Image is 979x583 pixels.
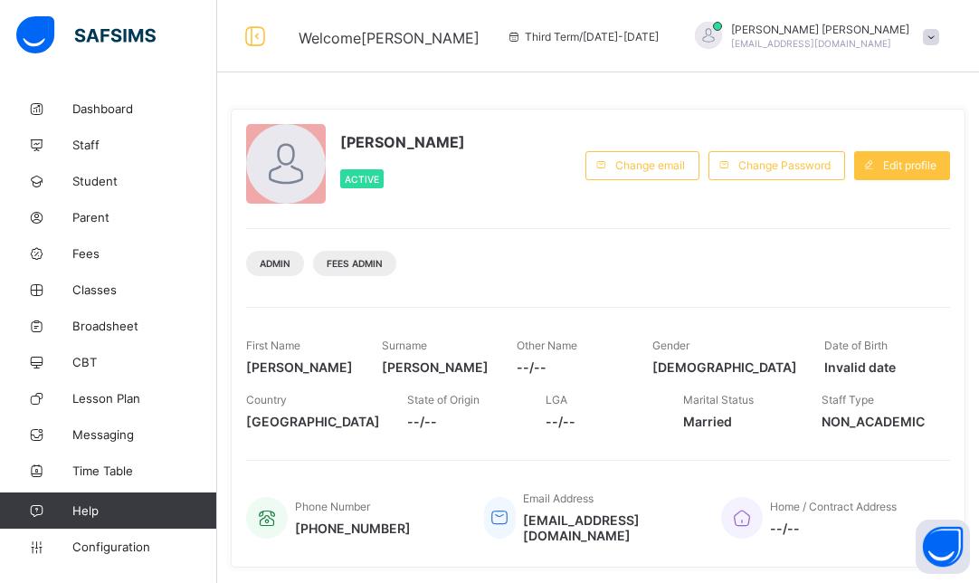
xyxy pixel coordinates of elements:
[677,22,948,52] div: SIMRAN SHARMA
[72,503,216,518] span: Help
[824,359,933,375] span: Invalid date
[916,520,970,574] button: Open asap
[72,174,217,188] span: Student
[683,414,794,429] span: Married
[770,500,897,513] span: Home / Contract Address
[546,393,567,406] span: LGA
[246,414,380,429] span: [GEOGRAPHIC_DATA]
[523,512,695,543] span: [EMAIL_ADDRESS][DOMAIN_NAME]
[16,16,156,54] img: safsims
[517,339,577,352] span: Other Name
[246,339,300,352] span: First Name
[770,521,897,536] span: --/--
[523,492,594,505] span: Email Address
[517,359,625,375] span: --/--
[652,359,797,375] span: [DEMOGRAPHIC_DATA]
[72,319,217,333] span: Broadsheet
[683,393,754,406] span: Marital Status
[407,414,518,429] span: --/--
[731,23,909,36] span: [PERSON_NAME] [PERSON_NAME]
[246,359,355,375] span: [PERSON_NAME]
[731,38,891,49] span: [EMAIL_ADDRESS][DOMAIN_NAME]
[615,158,685,172] span: Change email
[295,500,370,513] span: Phone Number
[72,391,217,406] span: Lesson Plan
[72,282,217,297] span: Classes
[340,133,465,151] span: [PERSON_NAME]
[72,246,217,261] span: Fees
[295,521,411,536] span: [PHONE_NUMBER]
[738,158,831,172] span: Change Password
[824,339,888,352] span: Date of Birth
[652,339,689,352] span: Gender
[72,138,217,152] span: Staff
[72,101,217,116] span: Dashboard
[382,339,427,352] span: Surname
[327,258,383,269] span: Fees Admin
[407,393,480,406] span: State of Origin
[507,30,659,43] span: session/term information
[260,258,290,269] span: Admin
[299,29,480,47] span: Welcome [PERSON_NAME]
[72,464,217,478] span: Time Table
[72,210,217,225] span: Parent
[72,355,217,369] span: CBT
[345,174,379,185] span: Active
[72,540,216,554] span: Configuration
[72,427,217,442] span: Messaging
[822,393,874,406] span: Staff Type
[382,359,490,375] span: [PERSON_NAME]
[246,393,287,406] span: Country
[822,414,933,429] span: NON_ACADEMIC
[546,414,657,429] span: --/--
[883,158,936,172] span: Edit profile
